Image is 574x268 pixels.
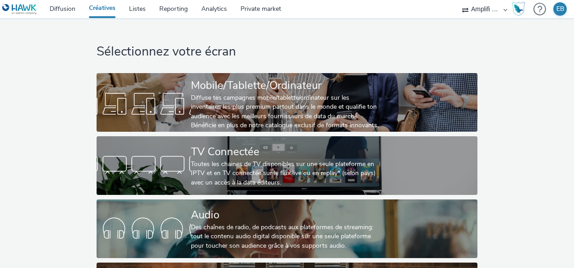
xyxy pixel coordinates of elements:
[191,223,380,250] div: Des chaînes de radio, de podcasts aux plateformes de streaming: tout le contenu audio digital dis...
[97,73,477,132] a: Mobile/Tablette/OrdinateurDiffuse tes campagnes mobile/tablette/ordinateur sur les inventaires le...
[556,2,564,16] div: EB
[191,78,380,93] div: Mobile/Tablette/Ordinateur
[512,2,525,16] img: Hawk Academy
[97,43,477,60] h1: Sélectionnez votre écran
[97,199,477,258] a: AudioDes chaînes de radio, de podcasts aux plateformes de streaming: tout le contenu audio digita...
[191,144,380,160] div: TV Connectée
[191,207,380,223] div: Audio
[191,93,380,130] div: Diffuse tes campagnes mobile/tablette/ordinateur sur les inventaires les plus premium partout dan...
[191,160,380,187] div: Toutes les chaines de TV disponibles sur une seule plateforme en IPTV et en TV connectée sur le f...
[97,136,477,195] a: TV ConnectéeToutes les chaines de TV disponibles sur une seule plateforme en IPTV et en TV connec...
[512,2,529,16] a: Hawk Academy
[2,4,37,15] img: undefined Logo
